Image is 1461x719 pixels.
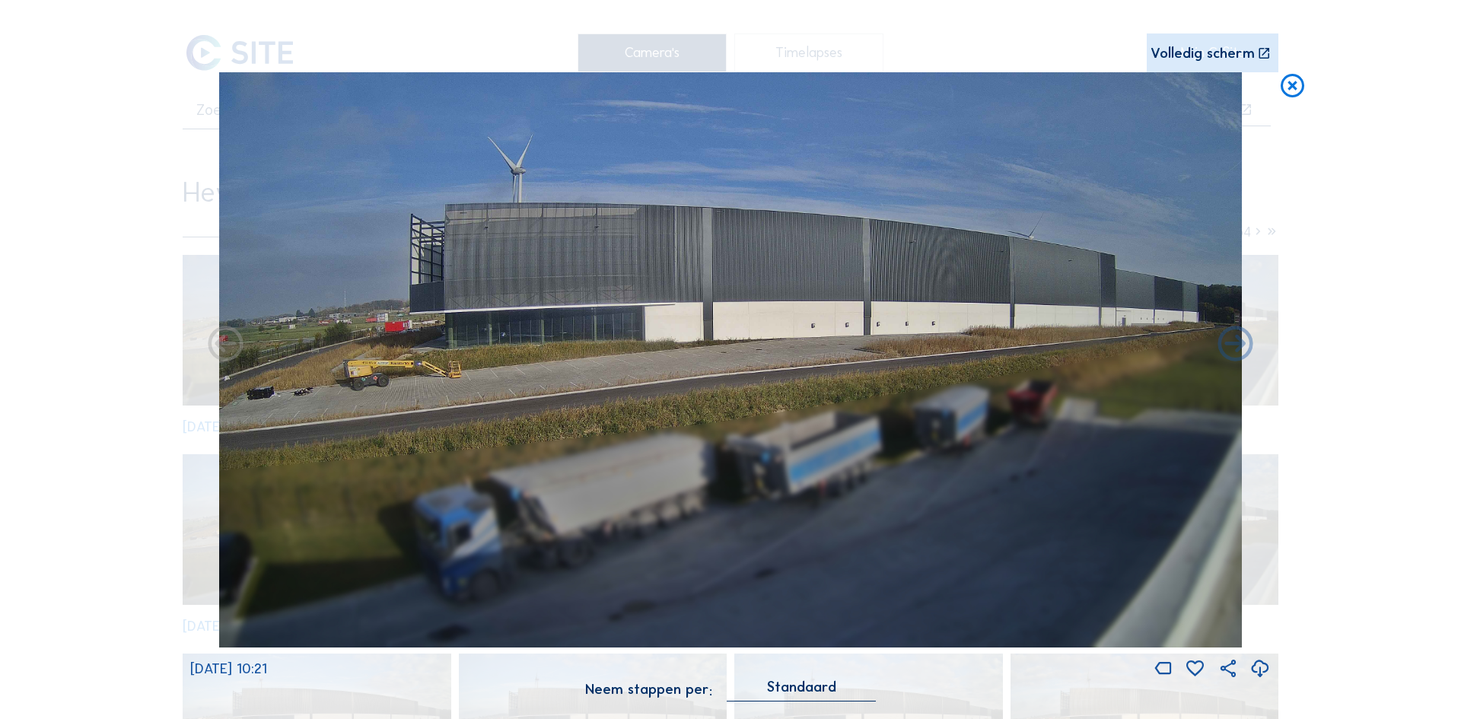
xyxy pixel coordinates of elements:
img: Image [219,72,1242,647]
span: [DATE] 10:21 [190,660,267,677]
div: Standaard [727,680,876,701]
i: Forward [205,324,247,366]
div: Volledig scherm [1151,46,1255,61]
div: Neem stappen per: [585,682,712,696]
div: Standaard [767,680,836,694]
i: Back [1214,324,1256,366]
